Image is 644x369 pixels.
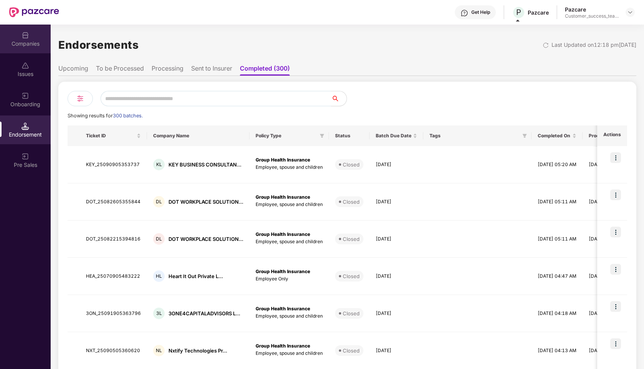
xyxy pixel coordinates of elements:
[370,146,423,183] td: [DATE]
[532,125,583,146] th: Completed On
[168,161,241,168] div: KEY BUSINESS CONSULTAN...
[256,194,310,200] b: Group Health Insurance
[191,64,232,76] li: Sent to Insurer
[583,183,634,221] td: [DATE] 12:12 PM
[256,133,317,139] span: Policy Type
[80,221,147,258] td: DOT_25082215394816
[147,125,249,146] th: Company Name
[610,227,621,237] img: icon
[532,146,583,183] td: [DATE] 05:20 AM
[565,6,619,13] div: Pazcare
[329,125,370,146] th: Status
[597,125,627,146] th: Actions
[370,221,423,258] td: [DATE]
[343,310,360,317] div: Closed
[532,221,583,258] td: [DATE] 05:11 AM
[21,31,29,39] img: svg+xml;base64,PHN2ZyBpZD0iQ29tcGFuaWVzIiB4bWxucz0iaHR0cDovL3d3dy53My5vcmcvMjAwMC9zdmciIHdpZHRoPS...
[153,159,165,170] div: KL
[80,125,147,146] th: Ticket ID
[256,275,323,283] p: Employee Only
[589,133,622,139] span: Processed On
[21,62,29,69] img: svg+xml;base64,PHN2ZyBpZD0iSXNzdWVzX2Rpc2FibGVkIiB4bWxucz0iaHR0cDovL3d3dy53My5vcmcvMjAwMC9zdmciIH...
[168,273,223,280] div: Heart It Out Private L...
[256,238,323,245] p: Employee, spouse and children
[21,92,29,100] img: svg+xml;base64,PHN2ZyB3aWR0aD0iMjAiIGhlaWdodD0iMjAiIHZpZXdCb3g9IjAgMCAyMCAyMCIgZmlsbD0ibm9uZSIgeG...
[256,306,310,311] b: Group Health Insurance
[86,133,135,139] span: Ticket ID
[627,9,633,15] img: svg+xml;base64,PHN2ZyBpZD0iRHJvcGRvd24tMzJ4MzIiIHhtbG5zPSJodHRwOi8vd3d3LnczLm9yZy8yMDAwL3N2ZyIgd2...
[318,131,326,140] span: filter
[152,64,183,76] li: Processing
[565,13,619,19] div: Customer_success_team_lead
[153,308,165,319] div: 3L
[583,295,634,332] td: [DATE] 08:47 PM
[21,122,29,130] img: svg+xml;base64,PHN2ZyB3aWR0aD0iMTQuNSIgaGVpZ2h0PSIxNC41IiB2aWV3Qm94PSIwIDAgMTYgMTYiIGZpbGw9Im5vbm...
[256,157,310,163] b: Group Health Insurance
[429,133,519,139] span: Tags
[343,198,360,206] div: Closed
[113,113,143,119] span: 300 batches.
[521,131,528,140] span: filter
[256,269,310,274] b: Group Health Insurance
[370,295,423,332] td: [DATE]
[96,64,144,76] li: To be Processed
[68,113,143,119] span: Showing results for
[256,350,323,357] p: Employee, spouse and children
[370,258,423,295] td: [DATE]
[320,133,324,138] span: filter
[168,310,240,317] div: 3ONE4CAPITALADVISORS L...
[331,91,347,106] button: search
[153,345,165,356] div: NL
[610,338,621,349] img: icon
[80,258,147,295] td: HEA_25070905483222
[256,164,323,171] p: Employee, spouse and children
[256,313,323,320] p: Employee, spouse and children
[583,221,634,258] td: [DATE] 12:12 PM
[240,64,290,76] li: Completed (300)
[80,146,147,183] td: KEY_25090905353737
[552,41,636,49] div: Last Updated on 12:18 pm[DATE]
[168,236,243,243] div: DOT WORKPLACE SOLUTION...
[168,347,227,354] div: Nxtify Technologies Pr...
[256,201,323,208] p: Employee, spouse and children
[376,133,411,139] span: Batch Due Date
[76,94,85,103] img: svg+xml;base64,PHN2ZyB4bWxucz0iaHR0cDovL3d3dy53My5vcmcvMjAwMC9zdmciIHdpZHRoPSIyNCIgaGVpZ2h0PSIyNC...
[471,9,490,15] div: Get Help
[168,198,243,206] div: DOT WORKPLACE SOLUTION...
[256,343,310,349] b: Group Health Insurance
[153,270,165,282] div: HL
[370,183,423,221] td: [DATE]
[80,295,147,332] td: 3ON_25091905363796
[532,183,583,221] td: [DATE] 05:11 AM
[528,9,549,16] div: Pazcare
[153,196,165,208] div: DL
[343,347,360,354] div: Closed
[343,161,360,168] div: Closed
[370,125,423,146] th: Batch Due Date
[343,235,360,243] div: Closed
[461,9,468,17] img: svg+xml;base64,PHN2ZyBpZD0iSGVscC0zMngzMiIgeG1sbnM9Imh0dHA6Ly93d3cudzMub3JnLzIwMDAvc3ZnIiB3aWR0aD...
[9,7,59,17] img: New Pazcare Logo
[583,125,634,146] th: Processed On
[21,153,29,160] img: svg+xml;base64,PHN2ZyB3aWR0aD0iMjAiIGhlaWdodD0iMjAiIHZpZXdCb3g9IjAgMCAyMCAyMCIgZmlsbD0ibm9uZSIgeG...
[583,146,634,183] td: [DATE] 09:45 PM
[343,272,360,280] div: Closed
[583,258,634,295] td: [DATE] 10:22 AM
[58,36,139,53] h1: Endorsements
[532,258,583,295] td: [DATE] 04:47 AM
[610,152,621,163] img: icon
[532,295,583,332] td: [DATE] 04:18 AM
[543,42,549,48] img: svg+xml;base64,PHN2ZyBpZD0iUmVsb2FkLTMyeDMyIiB4bWxucz0iaHR0cDovL3d3dy53My5vcmcvMjAwMC9zdmciIHdpZH...
[610,301,621,312] img: icon
[610,264,621,275] img: icon
[516,8,521,17] span: P
[58,64,88,76] li: Upcoming
[256,231,310,237] b: Group Health Insurance
[610,189,621,200] img: icon
[153,233,165,245] div: DL
[80,183,147,221] td: DOT_25082605355844
[538,133,571,139] span: Completed On
[522,133,527,138] span: filter
[331,96,347,102] span: search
